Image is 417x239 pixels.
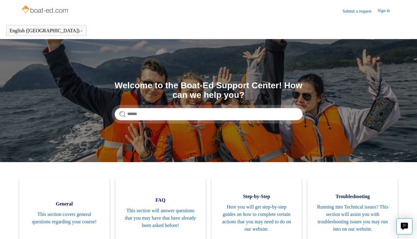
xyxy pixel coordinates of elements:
button: Live chat [396,218,412,234]
span: This section covers general questions regarding your course! [29,211,100,225]
span: Troubleshooting [317,193,388,200]
a: Sign in [378,7,396,15]
span: Step-by-Step [221,193,292,200]
span: Running into Technical issues? This section will assist you with troubleshooting issues you may r... [317,203,388,233]
input: Search [115,108,303,120]
span: FAQ [125,197,196,204]
span: General [29,200,100,208]
button: English ([GEOGRAPHIC_DATA]) [10,28,83,34]
img: Boat-Ed Help Center home page [21,4,70,16]
a: Submit a request [342,8,378,14]
h1: Welcome to the Boat-Ed Support Center! How can we help you? [115,81,303,100]
span: Here you will get step-by-step guides on how to complete certain actions that you may need to do ... [221,203,292,233]
span: This section will answer questions that you may have that have already been asked before! [125,207,196,229]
